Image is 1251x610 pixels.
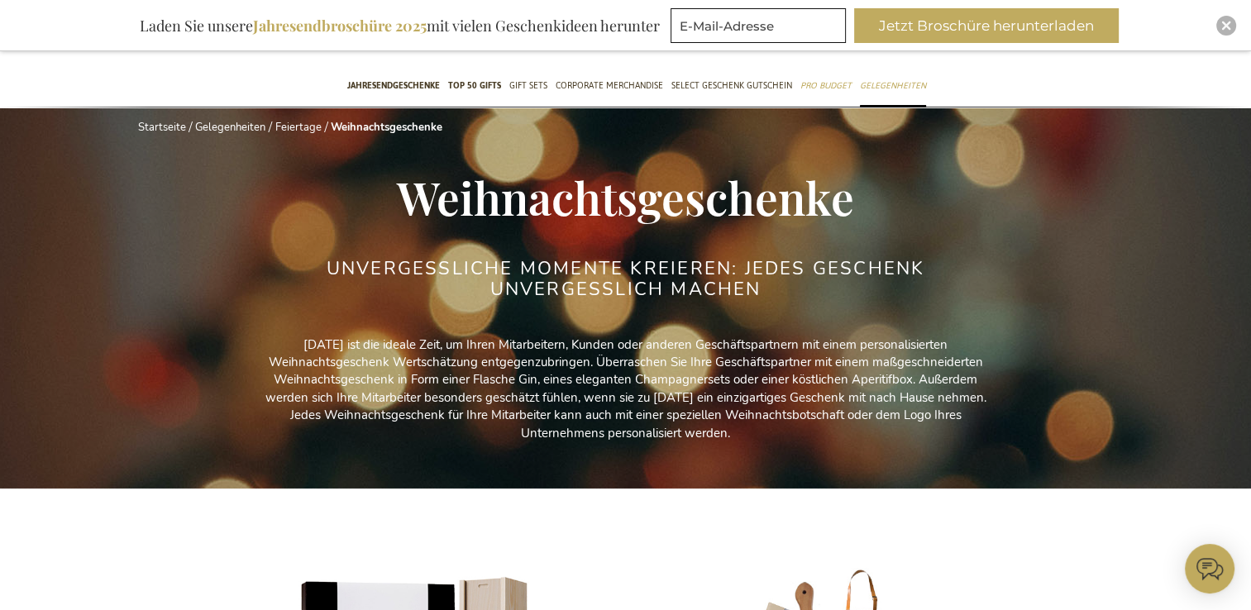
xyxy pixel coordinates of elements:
[854,8,1119,43] button: Jetzt Broschüre herunterladen
[1185,544,1234,593] iframe: belco-activator-frame
[1221,21,1231,31] img: Close
[671,8,851,48] form: marketing offers and promotions
[132,8,667,43] div: Laden Sie unsere mit vielen Geschenkideen herunter
[138,120,186,135] a: Startseite
[800,77,852,94] span: Pro Budget
[556,77,663,94] span: Corporate Merchandise
[397,166,854,227] span: Weihnachtsgeschenke
[509,77,547,94] span: Gift Sets
[448,77,501,94] span: TOP 50 Gifts
[195,120,265,135] a: Gelegenheiten
[1216,16,1236,36] div: Close
[860,77,926,94] span: Gelegenheiten
[671,8,846,43] input: E-Mail-Adresse
[254,336,998,443] p: [DATE] ist die ideale Zeit, um Ihren Mitarbeitern, Kunden oder anderen Geschäftspartnern mit eine...
[347,77,440,94] span: Jahresendgeschenke
[316,259,936,298] h2: UNVERGESSLICHE MOMENTE KREIEREN: JEDES GESCHENK UNVERGESSLICH MACHEN
[275,120,322,135] a: Feiertage
[253,16,427,36] b: Jahresendbroschüre 2025
[331,120,442,135] strong: Weihnachtsgeschenke
[671,77,792,94] span: Select Geschenk Gutschein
